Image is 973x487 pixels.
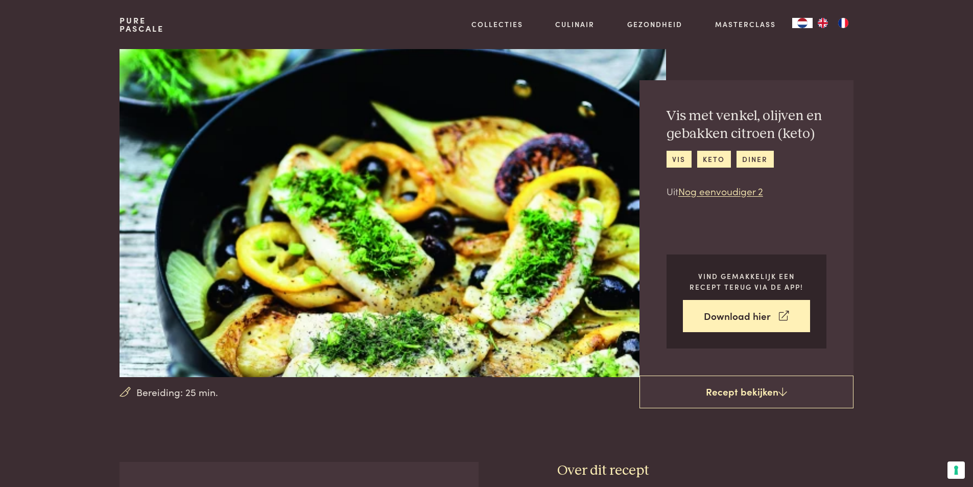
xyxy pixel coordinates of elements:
[667,151,692,168] a: vis
[737,151,774,168] a: diner
[555,19,595,30] a: Culinair
[120,49,666,377] img: Vis met venkel, olijven en gebakken citroen (keto)
[833,18,853,28] a: FR
[557,462,853,480] h3: Over dit recept
[792,18,813,28] a: NL
[792,18,853,28] aside: Language selected: Nederlands
[136,385,218,400] span: Bereiding: 25 min.
[947,461,965,479] button: Uw voorkeuren voor toestemming voor trackingtechnologieën
[697,151,731,168] a: keto
[667,107,826,143] h2: Vis met venkel, olijven en gebakken citroen (keto)
[639,376,853,408] a: Recept bekijken
[813,18,853,28] ul: Language list
[792,18,813,28] div: Language
[715,19,776,30] a: Masterclass
[667,184,826,199] p: Uit
[678,184,763,198] a: Nog eenvoudiger 2
[683,300,810,332] a: Download hier
[813,18,833,28] a: EN
[683,271,810,292] p: Vind gemakkelijk een recept terug via de app!
[120,16,164,33] a: PurePascale
[627,19,682,30] a: Gezondheid
[471,19,523,30] a: Collecties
